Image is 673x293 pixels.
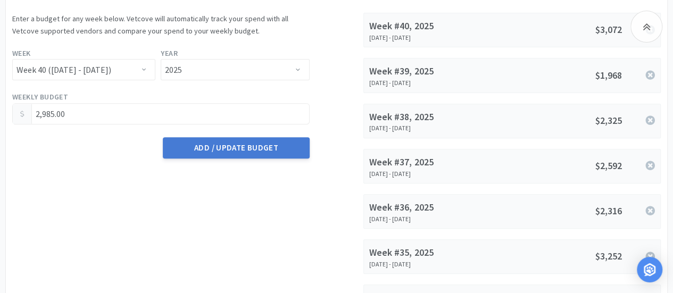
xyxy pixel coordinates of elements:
[369,64,495,79] div: Week #39, 2025
[161,47,178,59] label: Year
[595,69,622,81] span: $1,968
[369,124,495,132] div: [DATE] - [DATE]
[369,19,495,34] div: Week #40, 2025
[637,257,662,282] div: Open Intercom Messenger
[369,79,495,87] div: [DATE] - [DATE]
[595,160,622,172] span: $2,592
[595,205,622,217] span: $2,316
[369,261,495,268] div: [DATE] - [DATE]
[369,110,495,125] div: Week #38, 2025
[595,23,622,36] span: $3,072
[369,200,495,215] div: Week #36, 2025
[163,137,309,158] button: Add / Update Budget
[595,114,622,127] span: $2,325
[369,34,495,41] div: [DATE] - [DATE]
[595,250,622,262] span: $3,252
[369,245,495,261] div: Week #35, 2025
[369,155,495,170] div: Week #37, 2025
[12,13,310,37] p: Enter a budget for any week below. Vetcove will automatically track your spend with all Vetcove s...
[12,91,68,103] label: Weekly Budget
[369,170,495,178] div: [DATE] - [DATE]
[369,215,495,223] div: [DATE] - [DATE]
[12,47,31,59] label: Week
